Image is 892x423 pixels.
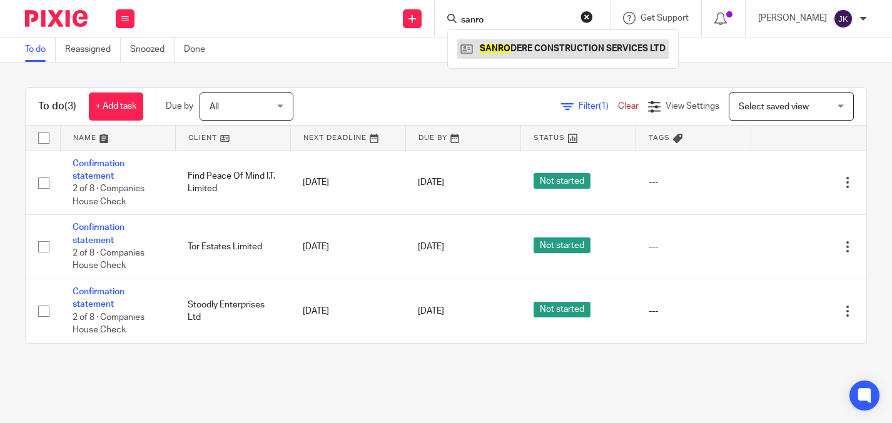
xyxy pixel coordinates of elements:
[166,100,193,112] p: Due by
[73,249,144,271] span: 2 of 8 · Companies House Check
[73,159,124,181] a: Confirmation statement
[73,287,124,309] a: Confirmation statement
[833,9,853,29] img: svg%3E
[418,178,444,187] span: [DATE]
[73,223,124,244] a: Confirmation statement
[25,10,88,27] img: Pixie
[534,302,590,317] span: Not started
[580,11,593,23] button: Clear
[290,151,405,215] td: [DATE]
[599,102,609,111] span: (1)
[175,215,290,279] td: Tor Estates Limited
[649,241,739,253] div: ---
[460,15,572,26] input: Search
[649,134,670,141] span: Tags
[758,12,827,24] p: [PERSON_NAME]
[666,102,719,111] span: View Settings
[290,279,405,343] td: [DATE]
[184,37,215,62] a: Done
[290,215,405,279] td: [DATE]
[175,151,290,215] td: Find Peace Of Mind I.T. Limited
[64,101,76,111] span: (3)
[130,37,175,62] a: Snoozed
[649,305,739,317] div: ---
[534,173,590,189] span: Not started
[25,37,56,62] a: To do
[649,176,739,189] div: ---
[418,307,444,316] span: [DATE]
[175,279,290,343] td: Stoodly Enterprises Ltd
[38,100,76,113] h1: To do
[73,184,144,206] span: 2 of 8 · Companies House Check
[739,102,809,111] span: Select saved view
[579,102,618,111] span: Filter
[89,92,143,121] a: + Add task
[641,14,689,22] span: Get Support
[65,37,121,62] a: Reassigned
[618,102,639,111] a: Clear
[418,242,444,251] span: [DATE]
[210,102,219,111] span: All
[534,237,590,253] span: Not started
[73,313,144,335] span: 2 of 8 · Companies House Check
